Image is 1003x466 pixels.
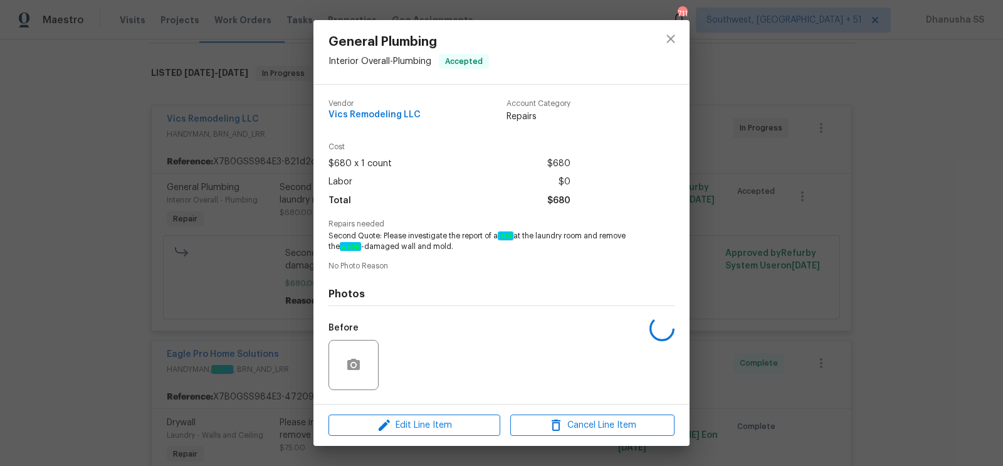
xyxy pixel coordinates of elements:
[440,55,488,68] span: Accepted
[328,100,421,108] span: Vendor
[328,324,359,332] h5: Before
[507,100,570,108] span: Account Category
[328,35,489,49] span: General Plumbing
[547,155,570,173] span: $680
[332,418,496,433] span: Edit Line Item
[328,231,640,252] span: Second Quote: Please investigate the report of a at the laundry room and remove the -damaged wall...
[328,173,352,191] span: Labor
[510,415,675,437] button: Cancel Line Item
[340,242,361,251] em: water
[656,24,686,54] button: close
[547,192,570,210] span: $680
[328,155,392,173] span: $680 x 1 count
[559,173,570,191] span: $0
[328,288,675,300] h4: Photos
[328,192,351,210] span: Total
[328,143,570,151] span: Cost
[328,262,675,270] span: No Photo Reason
[507,110,570,123] span: Repairs
[514,418,671,433] span: Cancel Line Item
[328,57,431,66] span: Interior Overall - Plumbing
[328,220,675,228] span: Repairs needed
[498,231,513,240] em: leak
[678,8,686,20] div: 711
[328,415,500,437] button: Edit Line Item
[328,110,421,120] span: Vics Remodeling LLC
